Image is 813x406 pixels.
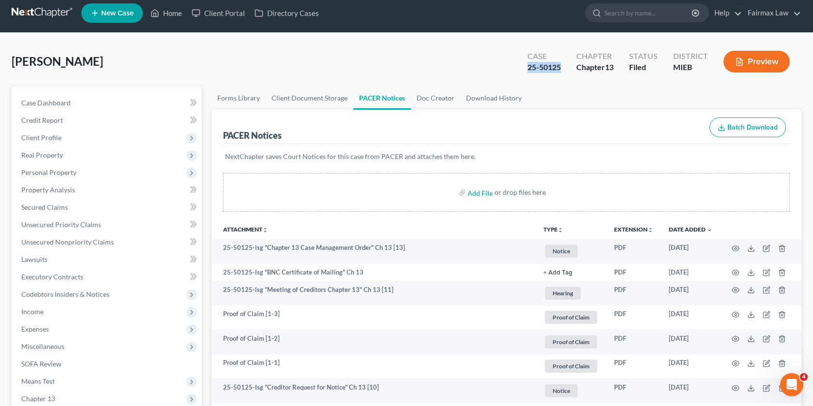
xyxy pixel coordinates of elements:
td: 25-50125-lsg "BNC Certificate of Mailing" Ch 13 [211,263,536,281]
td: [DATE] [661,330,720,354]
span: Unsecured Priority Claims [21,220,101,229]
span: New Case [101,10,134,17]
a: Notice [543,243,599,259]
span: Expenses [21,325,49,333]
a: Unsecured Nonpriority Claims [14,233,202,251]
span: Proof of Claim [545,360,597,373]
span: 4 [800,373,808,381]
td: PDF [606,330,661,354]
div: PACER Notices [223,130,282,141]
div: or drop files here [495,188,546,197]
span: Batch Download [727,123,778,131]
div: Status [629,51,658,62]
div: Chapter [576,51,614,62]
td: PDF [606,354,661,379]
a: SOFA Review [14,355,202,373]
td: [DATE] [661,239,720,263]
span: Miscellaneous [21,342,64,350]
span: Hearing [545,287,581,300]
a: Proof of Claim [543,334,599,350]
i: unfold_more [262,227,268,233]
span: Proof of Claim [545,311,597,324]
a: PACER Notices [353,87,411,110]
span: Notice [545,245,578,258]
a: Download History [460,87,527,110]
div: Chapter [576,62,614,73]
a: Fairmax Law [743,4,801,22]
a: Doc Creator [411,87,460,110]
td: PDF [606,281,661,305]
span: Case Dashboard [21,99,71,107]
div: 25-50125 [527,62,561,73]
a: + Add Tag [543,268,599,277]
span: Secured Claims [21,203,68,211]
a: Secured Claims [14,199,202,216]
td: PDF [606,239,661,263]
a: Proof of Claim [543,358,599,374]
td: Proof of Claim [1-1] [211,354,536,379]
span: Unsecured Nonpriority Claims [21,238,114,246]
span: Income [21,307,44,316]
span: Client Profile [21,133,61,142]
span: Executory Contracts [21,273,83,281]
i: unfold_more [647,227,653,233]
input: Search by name... [604,4,693,22]
td: Proof of Claim [1-2] [211,330,536,354]
a: Forms Library [211,87,266,110]
td: [DATE] [661,354,720,379]
span: Credit Report [21,116,63,124]
a: Credit Report [14,112,202,129]
td: PDF [606,378,661,403]
td: 25-50125-lsg "Chapter 13 Case Management Order" Ch 13 [13] [211,239,536,263]
a: Extensionunfold_more [614,226,653,233]
span: Codebtors Insiders & Notices [21,290,109,298]
a: Attachmentunfold_more [223,226,268,233]
span: Proof of Claim [545,335,597,348]
span: SOFA Review [21,360,61,368]
button: Preview [723,51,790,72]
div: Filed [629,62,658,73]
a: Client Portal [187,4,250,22]
iframe: Intercom live chat [780,373,803,396]
button: Batch Download [709,117,786,138]
a: Unsecured Priority Claims [14,216,202,233]
td: [DATE] [661,281,720,305]
a: Hearing [543,285,599,301]
a: Property Analysis [14,181,202,199]
div: Case [527,51,561,62]
td: [DATE] [661,263,720,281]
div: MIEB [673,62,708,73]
span: Notice [545,384,578,397]
a: Client Document Storage [266,87,353,110]
a: Case Dashboard [14,94,202,112]
a: Directory Cases [250,4,324,22]
span: Property Analysis [21,186,75,194]
span: 13 [605,62,614,72]
a: Help [709,4,742,22]
i: unfold_more [557,227,563,233]
div: District [673,51,708,62]
a: Notice [543,383,599,399]
span: Personal Property [21,168,76,176]
a: Lawsuits [14,251,202,268]
td: PDF [606,263,661,281]
td: 25-50125-lsg "Creditor Request for Notice" Ch 13 [10] [211,378,536,403]
td: [DATE] [661,305,720,330]
a: Home [146,4,187,22]
td: 25-50125-lsg "Meeting of Creditors Chapter 13" Ch 13 [11] [211,281,536,305]
td: Proof of Claim [1-3] [211,305,536,330]
span: Chapter 13 [21,394,55,403]
span: Lawsuits [21,255,47,263]
i: expand_more [707,227,712,233]
td: PDF [606,305,661,330]
span: Means Test [21,377,55,385]
td: [DATE] [661,378,720,403]
span: [PERSON_NAME] [12,54,103,68]
a: Date Added expand_more [669,226,712,233]
a: Executory Contracts [14,268,202,286]
button: + Add Tag [543,270,572,276]
button: TYPEunfold_more [543,227,563,233]
p: NextChapter saves Court Notices for this case from PACER and attaches them here. [225,152,788,161]
a: Proof of Claim [543,309,599,325]
span: Real Property [21,151,63,159]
